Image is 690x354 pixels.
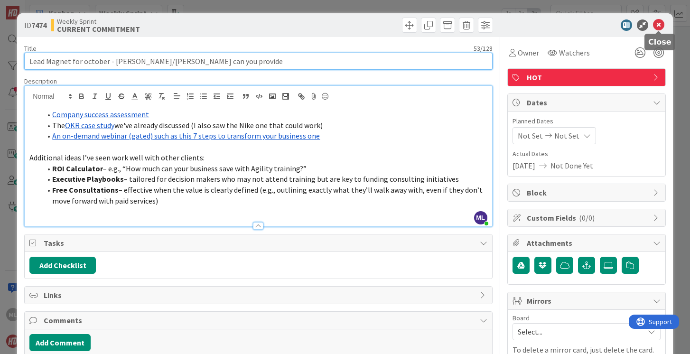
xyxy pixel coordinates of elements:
[527,237,648,249] span: Attachments
[44,289,475,301] span: Links
[29,153,205,162] span: Additional ideas I’ve seen work well with other clients:
[518,47,539,58] span: Owner
[554,130,579,141] span: Not Set
[559,47,590,58] span: Watchers
[39,44,492,53] div: 53 / 128
[474,211,487,224] span: ML
[24,44,37,53] label: Title
[31,20,47,30] b: 7474
[648,37,671,47] h5: Close
[52,131,320,140] a: An on-demand webinar (gated) such as this 7 steps to transform your business one
[24,53,492,70] input: type card name here...
[527,187,648,198] span: Block
[124,174,459,184] span: – tailored for decision makers who may not attend training but are key to funding consulting init...
[52,121,65,130] span: The
[513,315,530,321] span: Board
[518,130,543,141] span: Not Set
[579,213,595,223] span: ( 0/0 )
[29,334,91,351] button: Add Comment
[65,121,114,130] a: OKR case study
[24,19,47,31] span: ID
[518,325,639,338] span: Select...
[52,174,124,184] strong: Executive Playbooks
[52,185,119,195] strong: Free Consultations
[103,164,307,173] span: – e.g., “How much can your business save with Agility training?”
[513,116,661,126] span: Planned Dates
[44,237,475,249] span: Tasks
[513,160,535,171] span: [DATE]
[114,121,323,130] span: we've already discussed (I also saw the Nike one that could work)
[24,77,57,85] span: Description
[20,1,43,13] span: Support
[52,185,484,205] span: – effective when the value is clearly defined (e.g., outlining exactly what they’ll walk away wit...
[29,257,96,274] button: Add Checklist
[527,97,648,108] span: Dates
[52,164,103,173] strong: ROI Calculator
[527,72,648,83] span: HOT
[527,295,648,307] span: Mirrors
[513,149,661,159] span: Actual Dates
[52,110,149,119] a: Company success assessment
[57,25,140,33] b: CURRENT COMMITMENT
[550,160,593,171] span: Not Done Yet
[44,315,475,326] span: Comments
[527,212,648,224] span: Custom Fields
[57,18,140,25] span: Weekly Sprint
